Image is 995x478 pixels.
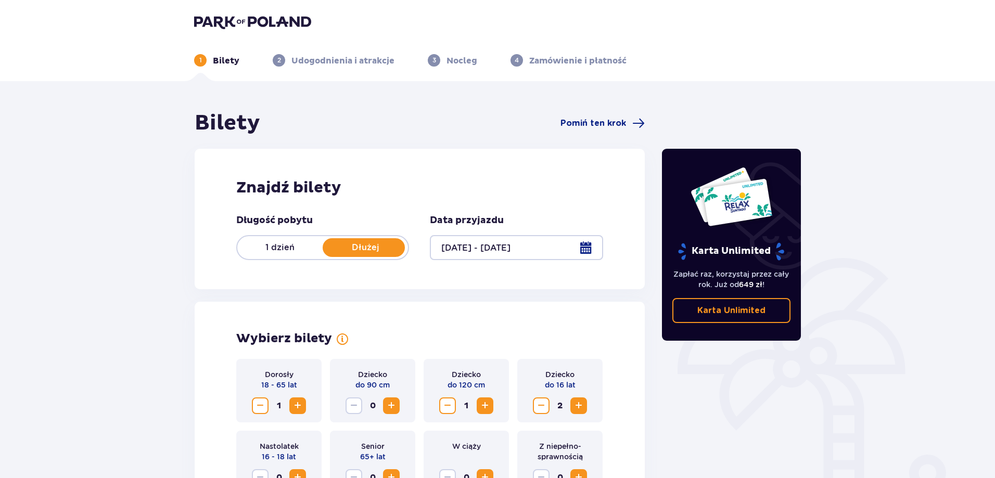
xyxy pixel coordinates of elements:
[560,117,645,130] a: Pomiń ten krok
[194,15,311,29] img: Park of Poland logo
[237,242,323,253] p: 1 dzień
[273,54,394,67] div: 2Udogodnienia i atrakcje
[194,54,239,67] div: 1Bilety
[672,269,791,290] p: Zapłać raz, korzystaj przez cały rok. Już od !
[346,397,362,414] button: Zmniejsz
[690,166,773,227] img: Dwie karty całoroczne do Suntago z napisem 'UNLIMITED RELAX', na białym tle z tropikalnymi liśćmi...
[289,397,306,414] button: Zwiększ
[260,441,299,451] p: Nastolatek
[236,331,332,346] h2: Wybierz bilety
[265,369,294,380] p: Dorosły
[252,397,269,414] button: Zmniejsz
[199,56,202,65] p: 1
[236,178,603,198] h2: Znajdź bilety
[697,305,766,316] p: Karta Unlimited
[236,214,313,227] p: Długość pobytu
[358,369,387,380] p: Dziecko
[355,380,390,390] p: do 90 cm
[261,380,297,390] p: 18 - 65 lat
[277,56,281,65] p: 2
[545,380,576,390] p: do 16 lat
[262,451,296,462] p: 16 - 18 lat
[526,441,594,462] p: Z niepełno­sprawnością
[677,242,785,261] p: Karta Unlimited
[383,397,400,414] button: Zwiększ
[291,55,394,67] p: Udogodnienia i atrakcje
[360,451,386,462] p: 65+ lat
[545,369,575,380] p: Dziecko
[533,397,550,414] button: Zmniejsz
[432,56,436,65] p: 3
[448,380,485,390] p: do 120 cm
[452,441,481,451] p: W ciąży
[428,54,477,67] div: 3Nocleg
[195,110,260,136] h1: Bilety
[458,397,475,414] span: 1
[739,280,762,289] span: 649 zł
[430,214,504,227] p: Data przyjazdu
[672,298,791,323] a: Karta Unlimited
[552,397,568,414] span: 2
[439,397,456,414] button: Zmniejsz
[560,118,626,129] span: Pomiń ten krok
[213,55,239,67] p: Bilety
[515,56,519,65] p: 4
[447,55,477,67] p: Nocleg
[511,54,627,67] div: 4Zamówienie i płatność
[529,55,627,67] p: Zamówienie i płatność
[477,397,493,414] button: Zwiększ
[361,441,385,451] p: Senior
[452,369,481,380] p: Dziecko
[271,397,287,414] span: 1
[323,242,408,253] p: Dłużej
[364,397,381,414] span: 0
[570,397,587,414] button: Zwiększ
